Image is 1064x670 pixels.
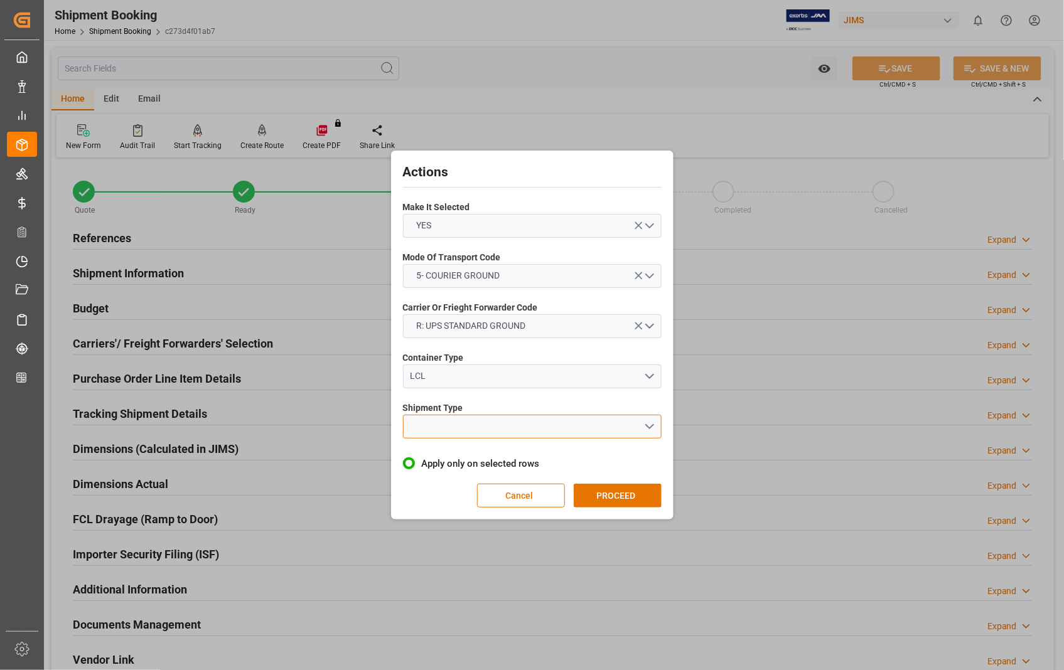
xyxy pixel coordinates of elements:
span: Make It Selected [403,201,470,214]
span: R: UPS STANDARD GROUND [410,319,532,332]
span: YES [410,219,438,232]
button: Cancel [477,484,565,508]
span: Shipment Type [403,401,463,415]
span: 5- COURIER GROUND [410,269,506,282]
span: Carrier Or Frieght Forwarder Code [403,301,538,314]
h2: Actions [403,162,662,183]
button: open menu [403,364,662,388]
button: open menu [403,415,662,439]
button: PROCEED [574,484,662,508]
label: Apply only on selected rows [403,456,662,471]
button: open menu [403,214,662,238]
span: Mode Of Transport Code [403,251,501,264]
button: open menu [403,314,662,338]
button: open menu [403,264,662,288]
span: Container Type [403,351,464,364]
div: LCL [410,370,643,383]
